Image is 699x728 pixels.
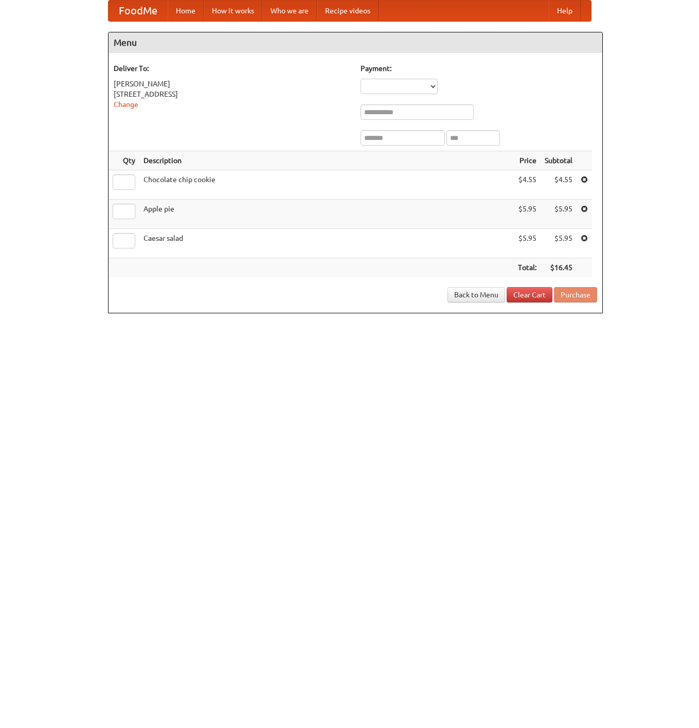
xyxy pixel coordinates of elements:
[114,100,138,109] a: Change
[549,1,581,21] a: Help
[514,229,541,258] td: $5.95
[541,151,577,170] th: Subtotal
[109,1,168,21] a: FoodMe
[139,200,514,229] td: Apple pie
[114,79,350,89] div: [PERSON_NAME]
[514,170,541,200] td: $4.55
[514,200,541,229] td: $5.95
[168,1,204,21] a: Home
[139,170,514,200] td: Chocolate chip cookie
[262,1,317,21] a: Who we are
[507,287,552,303] a: Clear Cart
[541,170,577,200] td: $4.55
[114,89,350,99] div: [STREET_ADDRESS]
[139,229,514,258] td: Caesar salad
[514,151,541,170] th: Price
[541,258,577,277] th: $16.45
[541,200,577,229] td: $5.95
[447,287,505,303] a: Back to Menu
[361,63,597,74] h5: Payment:
[541,229,577,258] td: $5.95
[554,287,597,303] button: Purchase
[514,258,541,277] th: Total:
[109,151,139,170] th: Qty
[317,1,379,21] a: Recipe videos
[204,1,262,21] a: How it works
[109,32,602,53] h4: Menu
[139,151,514,170] th: Description
[114,63,350,74] h5: Deliver To:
